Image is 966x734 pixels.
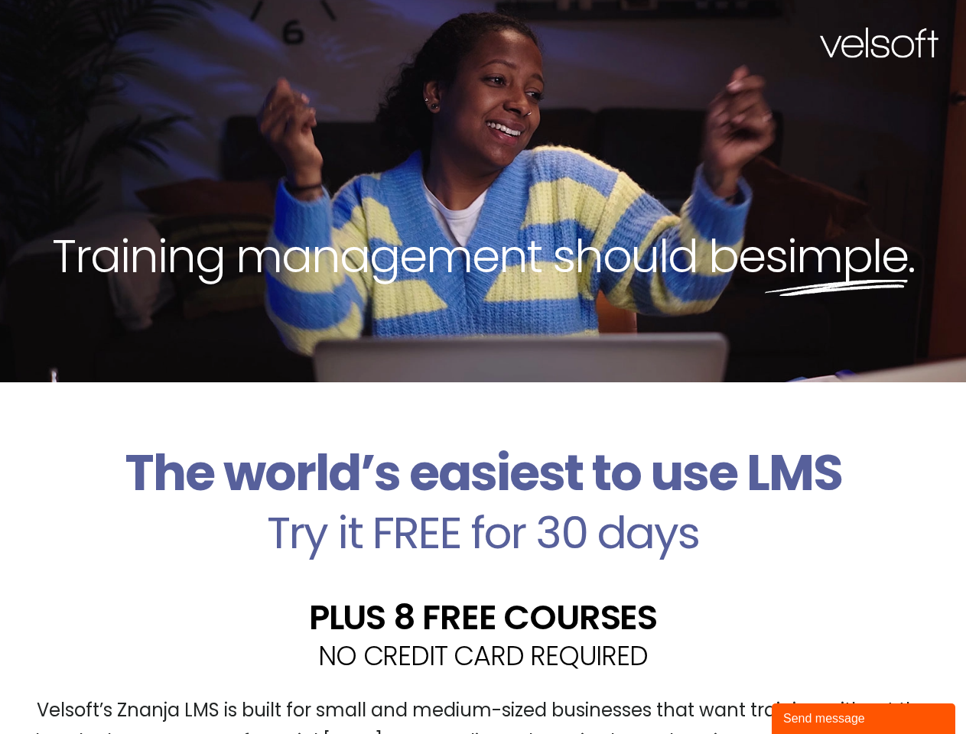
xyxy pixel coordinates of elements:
[11,600,955,635] h2: PLUS 8 FREE COURSES
[765,224,908,288] span: simple
[772,700,958,734] iframe: chat widget
[11,511,955,555] h2: Try it FREE for 30 days
[11,443,955,503] h2: The world’s easiest to use LMS
[28,226,938,286] h2: Training management should be .
[11,642,955,669] h2: NO CREDIT CARD REQUIRED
